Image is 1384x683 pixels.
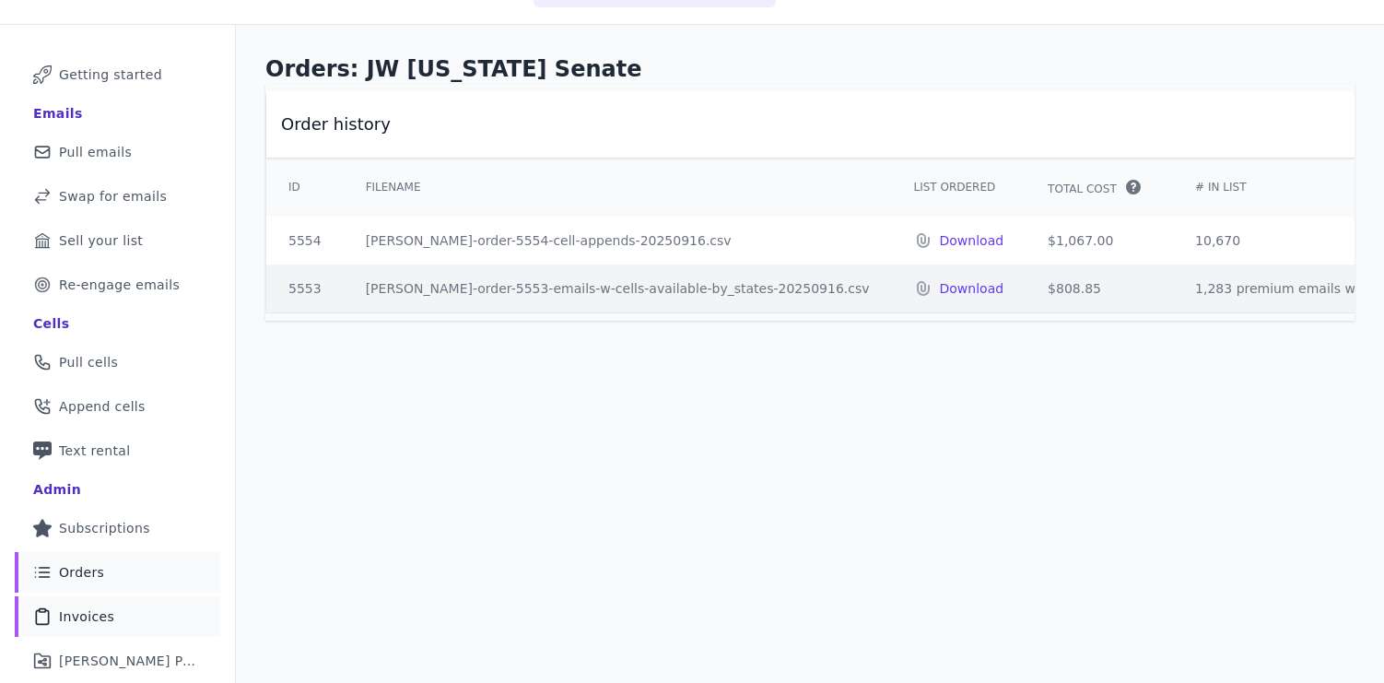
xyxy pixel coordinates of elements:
[15,176,220,217] a: Swap for emails
[59,276,180,294] span: Re-engage emails
[59,65,162,84] span: Getting started
[33,314,69,333] div: Cells
[266,158,344,217] th: ID
[59,231,143,250] span: Sell your list
[59,519,150,537] span: Subscriptions
[344,217,892,265] td: [PERSON_NAME]-order-5554-cell-appends-20250916.csv
[15,386,220,427] a: Append cells
[15,508,220,548] a: Subscriptions
[1026,265,1173,312] td: $808.85
[59,652,198,670] span: [PERSON_NAME] Performance
[59,187,167,206] span: Swap for emails
[59,607,114,626] span: Invoices
[15,596,220,637] a: Invoices
[59,397,146,416] span: Append cells
[1026,217,1173,265] td: $1,067.00
[940,231,1004,250] a: Download
[940,279,1004,298] a: Download
[59,563,104,582] span: Orders
[15,265,220,305] a: Re-engage emails
[266,265,344,312] td: 5553
[892,158,1026,217] th: List Ordered
[33,104,83,123] div: Emails
[15,342,220,383] a: Pull cells
[15,132,220,172] a: Pull emails
[59,442,131,460] span: Text rental
[33,480,81,499] div: Admin
[1048,182,1117,196] span: Total Cost
[15,641,220,681] a: [PERSON_NAME] Performance
[344,265,892,312] td: [PERSON_NAME]-order-5553-emails-w-cells-available-by_states-20250916.csv
[344,158,892,217] th: Filename
[266,217,344,265] td: 5554
[15,430,220,471] a: Text rental
[15,552,220,593] a: Orders
[59,143,132,161] span: Pull emails
[15,220,220,261] a: Sell your list
[15,54,220,95] a: Getting started
[59,353,118,371] span: Pull cells
[265,54,1355,84] h1: Orders: JW [US_STATE] Senate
